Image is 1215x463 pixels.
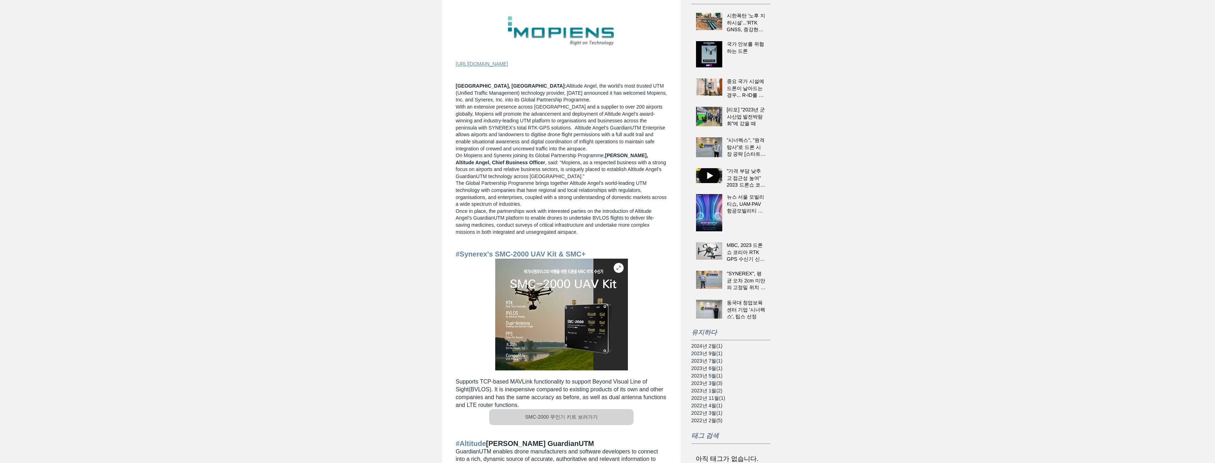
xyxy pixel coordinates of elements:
[691,342,766,424] nav: 보관소
[727,271,766,297] font: "SYNEREX", 평균 오차 2cm 미만의 고정밀 위치 정보
[727,78,766,102] a: 중요 국가 시설에 드론이 날아드는 경우... R-ID를 이용한 위치 식별 및 대응.
[727,299,766,323] a: 동국대 창업보육센터 기업 '시너렉스', 팁스 선정
[691,380,717,386] font: 2023년 3월
[727,12,766,36] a: 시한폭탄 '노후 지하시설'...'RTK GNSS, 증강현실'로 관리
[727,78,766,112] font: 중요 국가 시설에 드론이 날아드는 경우... R-ID를 이용한 위치 식별 및 대응.
[727,194,766,217] a: 뉴스 서울 모빌리티쇼, UAM·PAV 항공모빌리티 특별전시관
[456,83,668,103] span: Altitude Angel, the world’s most trusted UTM (Unified Traffic Management) technology provider, [D...
[456,104,667,151] span: With an extensive presence across [GEOGRAPHIC_DATA] and a supplier to over 200 airports globally,...
[691,373,717,379] font: 2023년 5월
[691,350,766,357] a: 2023년 9월
[727,106,766,130] a: [리포] "2023년 군사산업 발전박람회"에 갔을 때
[691,343,717,349] font: 2024년 2월
[727,137,766,161] a: "시너렉스", "원격탐사"로 드론 시장 공략 [스타트업]
[716,418,722,423] font: (5)
[696,242,722,260] img: MBC, 2023 드론쇼 코리아 RTK GPS 수신기 신제품 'SMC-2000' 발표
[696,41,722,67] img: 국가 안보를 위협하는 드론
[456,440,486,447] a: #Altitude
[696,13,722,30] img: 시한폭탄 '노후 지하시설'...'RTK GNSS, 증강현실'로 관리
[691,365,766,372] a: 2023년 6월
[696,271,722,289] img: "SYNEREX", 평균 오차 2cm 미만의 고정밀 위치 정보
[727,242,766,266] a: MBC, 2023 드론쇼 코리아 RTK GPS 수신기 신제품 'SMC-2000' 발표
[696,107,722,126] img: [리포] "2023년 군사산업 발전박람회"에 갔을 때
[691,342,766,350] a: 2024년 2월
[691,358,717,364] font: 2023년 7월
[691,8,770,323] div: 게시물 목록. 읽을 게시물을 선택하세요.
[691,380,766,387] a: 2023년 3월
[691,372,766,380] a: 2023년 5월
[489,409,634,425] a: SMC-2000 무인기 키트 보러가기
[716,358,722,364] font: (1)
[486,440,594,447] span: [PERSON_NAME] GuardianUTM
[727,41,764,54] font: 국가 안보를 위협하는 드론
[691,410,717,416] font: 2022년 3월
[691,417,766,424] a: 2022년 2월
[691,328,717,336] font: 유지하다
[456,208,655,235] span: Once in place, the partnerships work with interested parties on the introduction of Altitude Ange...
[727,41,766,57] a: 국가 안보를 위협하는 드론
[691,351,717,356] font: 2023년 9월
[456,379,668,408] span: Supports TCP-based MAVLink functionality to support Beyond Visual Line of Sight(BVLOS). It is ine...
[691,403,717,408] font: 2022년 4월
[727,137,766,164] font: "시너렉스", "원격탐사"로 드론 시장 공략 [스타트업]
[727,13,765,39] font: 시한폭탄 '노후 지하시설'...'RTK GNSS, 증강현실'로 관리
[716,343,722,349] font: (1)
[691,395,766,402] a: 2022년 11월
[727,270,766,294] a: "SYNEREX", 평균 오차 2cm 미만의 고정밀 위치 정보
[495,259,628,370] img: 리
[456,61,508,67] a: [URL][DOMAIN_NAME]
[696,137,722,157] img: "시너렉스", "원격탐사"로 드론 시장 공략 [스타트업]
[456,83,567,89] span: [GEOGRAPHIC_DATA], [GEOGRAPHIC_DATA]:
[727,107,765,126] font: [리포] "2023년 군사산업 발전박람회"에 갔을 때
[719,395,725,401] font: (1)
[727,242,765,276] font: MBC, 2023 드론쇼 코리아 RTK GPS 수신기 신제품 'SMC-2000' 발표
[696,168,722,183] img: "가격 부담 낮추고 접근성 높여" 2023 드론쇼 코리아, 'SMC-2000' 공개
[691,418,717,423] font: 2022년 2월
[691,402,766,409] a: 2022년 4월
[716,410,722,416] font: (1)
[456,250,487,258] a: #Synerex
[456,153,605,158] span: On Mopiens and Synerex joining its Global Partnership Programme,
[691,387,766,395] a: 2023년 1월
[727,194,764,221] font: 뉴스 서울 모빌리티쇼, UAM·PAV 항공모빌리티 특별전시관
[696,194,722,231] img: 뉴스 서울 모빌리티쇼, UAM·PAV 항공모빌리티 특별전시관
[691,409,766,417] a: 2022년 3월
[691,431,719,440] font: 태그 검색
[727,168,766,192] a: "가격 부담 낮추고 접근성 높여" 2023 드론쇼 코리아, 'SMC-2000' 공개
[696,300,722,319] img: 동국대 창업보육센터 기업 '시너렉스', 팁스 선정
[487,250,585,258] span: 's SMC-2000 UAV Kit & SMC+
[716,373,722,379] font: (1)
[696,455,758,462] font: 아직 태그가 없습니다.
[614,263,624,273] button: 이미지 확장
[456,153,650,165] span: [PERSON_NAME], Altitude Angel, Chief Business Officer
[716,365,722,371] font: (1)
[716,403,722,408] font: (1)
[727,168,766,202] font: "가격 부담 낮추고 접근성 높여" 2023 드론쇼 코리아, 'SMC-2000' 공개
[1133,432,1215,463] iframe: Wix 채팅
[727,300,765,319] font: 동국대 창업보육센터 기업 '시너렉스', 팁스 선정
[716,351,722,356] font: (1)
[691,395,719,401] font: 2022년 11월
[456,160,668,179] span: , said: “Mopiens, as a respected business with a strong focus on airports and relative business s...
[456,180,668,207] span: The Global Partnership Programme brings together Altitude Angel’s world-leading UTM technology wi...
[691,357,766,365] a: 2023년 7월
[716,380,722,386] font: (3)
[716,388,722,393] font: (2)
[525,414,598,420] font: SMC-2000 무인기 키트 보러가기
[691,365,717,371] font: 2023년 6월
[691,388,717,393] font: 2023년 1월
[696,78,722,96] img: 중요 국가 시설에 드론이 날아드는 경우... R-ID를 이용한 위치 식별 및 대응.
